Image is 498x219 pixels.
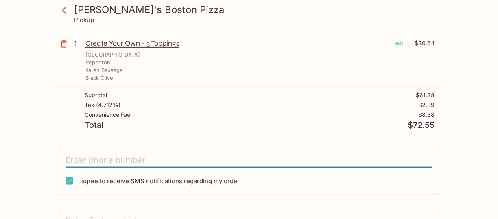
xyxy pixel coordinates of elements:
[408,121,435,129] p: $72.55
[74,3,438,16] h3: [PERSON_NAME]'s Boston Pizza
[416,92,435,99] p: $61.28
[85,39,388,48] p: Create Your Own - 3 Toppings
[66,152,432,168] input: Enter phone number
[74,16,94,24] p: Pickup
[394,39,405,48] p: edit
[410,39,435,48] p: $30.64
[85,92,107,99] p: Subtotal
[85,112,130,118] p: Convenience Fee
[85,102,120,108] p: Tax ( 4.712% )
[418,112,435,118] p: $8.38
[78,177,240,185] span: I agree to receive SMS notifications regarding my order
[85,51,140,59] p: [GEOGRAPHIC_DATA]
[85,59,111,66] p: Pepperoni
[74,39,82,48] p: 1
[85,74,113,82] p: Black Olive
[85,66,123,74] p: Italian Sausage
[418,102,435,108] p: $2.89
[85,121,103,129] p: Total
